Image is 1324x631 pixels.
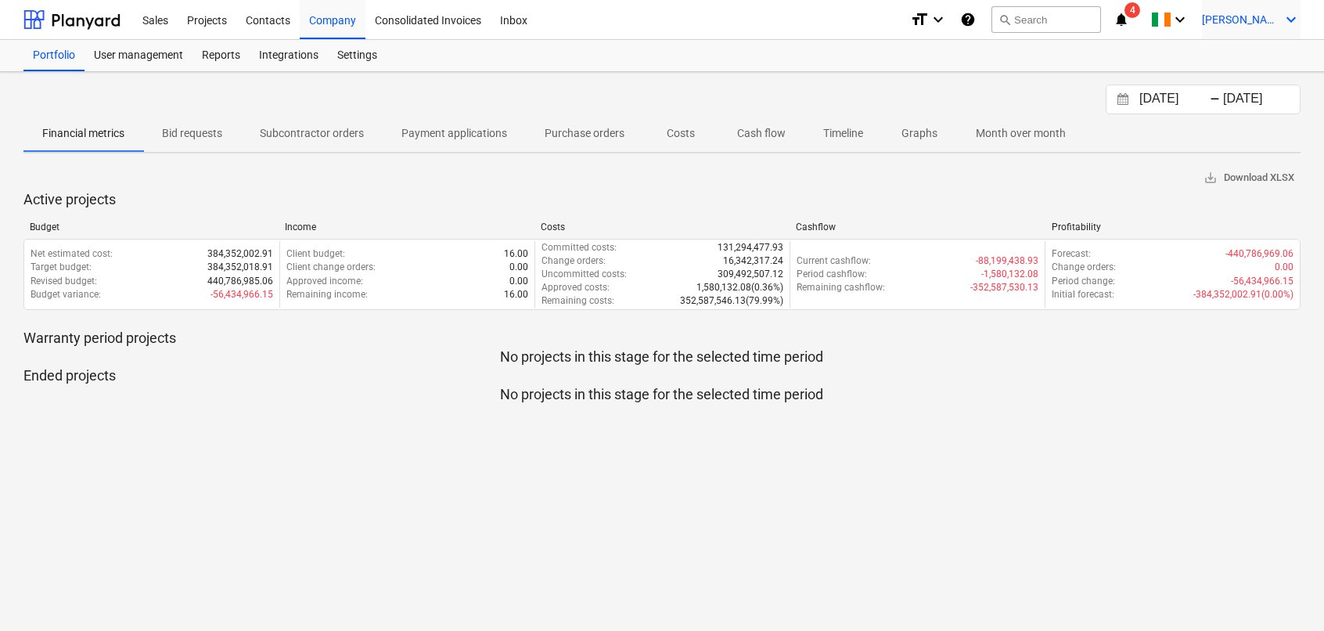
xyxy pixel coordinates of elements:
p: Client change orders : [286,261,376,274]
p: -56,434,966.15 [1231,275,1293,288]
p: Purchase orders [545,125,624,142]
p: 131,294,477.93 [718,241,783,254]
p: Net estimated cost : [31,247,113,261]
p: Active projects [23,190,1301,209]
p: 0.00 [509,275,528,288]
p: Current cashflow : [797,254,871,268]
p: 0.00 [1275,261,1293,274]
p: Remaining cashflow : [797,281,885,294]
a: Settings [328,40,387,71]
p: Remaining income : [286,288,368,301]
p: 309,492,507.12 [718,268,783,281]
p: No projects in this stage for the selected time period [23,385,1301,404]
p: -352,587,530.13 [970,281,1038,294]
i: keyboard_arrow_down [1171,10,1189,29]
a: Integrations [250,40,328,71]
p: Budget variance : [31,288,101,301]
p: -56,434,966.15 [210,288,273,301]
input: End Date [1220,88,1300,110]
i: notifications [1114,10,1129,29]
p: Change orders : [541,254,606,268]
div: Costs [541,222,783,233]
p: Approved costs : [541,281,610,294]
i: Knowledge base [960,10,976,29]
p: Client budget : [286,247,345,261]
div: Cashflow [796,222,1038,233]
span: Download XLSX [1203,169,1294,187]
p: Costs [662,125,700,142]
span: search [998,13,1011,26]
i: keyboard_arrow_down [1282,10,1301,29]
p: Uncommitted costs : [541,268,627,281]
p: Approved income : [286,275,363,288]
p: Remaining costs : [541,294,614,308]
p: Timeline [823,125,863,142]
p: Period cashflow : [797,268,867,281]
input: Start Date [1136,88,1216,110]
p: 16.00 [504,288,528,301]
p: -88,199,438.93 [976,254,1038,268]
p: Warranty period projects [23,329,1301,348]
div: Income [285,222,527,233]
p: Committed costs : [541,241,617,254]
p: 440,786,985.06 [207,275,273,288]
i: keyboard_arrow_down [929,10,948,29]
p: Revised budget : [31,275,97,288]
p: Ended projects [23,366,1301,385]
p: -384,352,002.91 ( 0.00% ) [1193,288,1293,301]
button: Interact with the calendar and add the check-in date for your trip. [1110,91,1136,109]
p: Payment applications [401,125,507,142]
p: -1,580,132.08 [981,268,1038,281]
p: 16.00 [504,247,528,261]
p: Bid requests [162,125,222,142]
a: Reports [192,40,250,71]
button: Download XLSX [1197,166,1301,190]
p: 16,342,317.24 [723,254,783,268]
div: Budget [30,222,272,233]
p: Forecast : [1052,247,1091,261]
p: Period change : [1052,275,1115,288]
p: Financial metrics [42,125,124,142]
span: [PERSON_NAME] [1202,13,1280,26]
p: Target budget : [31,261,92,274]
span: save_alt [1203,171,1218,185]
button: Search [991,6,1101,33]
p: 384,352,018.91 [207,261,273,274]
p: 1,580,132.08 ( 0.36% ) [696,281,783,294]
p: Initial forecast : [1052,288,1114,301]
p: -440,786,969.06 [1225,247,1293,261]
p: Graphs [901,125,938,142]
p: Subcontractor orders [260,125,364,142]
p: Change orders : [1052,261,1116,274]
span: 4 [1124,2,1140,18]
p: No projects in this stage for the selected time period [23,348,1301,366]
p: 0.00 [509,261,528,274]
p: 384,352,002.91 [207,247,273,261]
i: format_size [910,10,929,29]
p: Cash flow [737,125,786,142]
a: User management [85,40,192,71]
p: 352,587,546.13 ( 79.99% ) [680,294,783,308]
a: Portfolio [23,40,85,71]
p: Month over month [976,125,1066,142]
iframe: Chat Widget [1246,556,1324,631]
div: Profitability [1052,222,1294,233]
div: - [1210,95,1220,104]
